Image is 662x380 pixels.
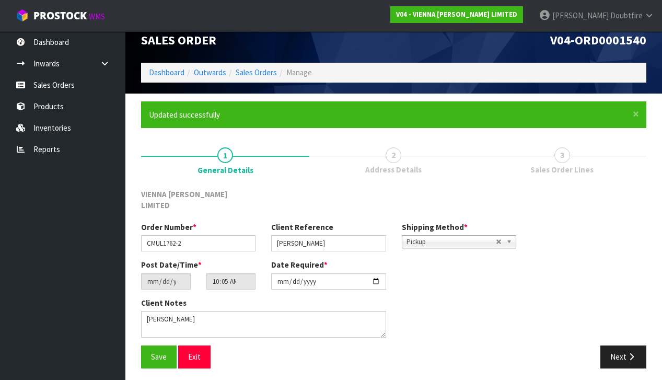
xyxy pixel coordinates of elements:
span: V04-ORD0001540 [550,32,646,48]
span: Pickup [407,236,496,248]
span: Sales Order Lines [530,164,594,175]
label: Client Reference [271,222,333,233]
span: 3 [554,147,570,163]
label: Date Required [271,259,328,270]
span: 1 [217,147,233,163]
small: WMS [89,11,105,21]
label: Order Number [141,222,196,233]
button: Next [600,346,646,368]
span: General Details [141,181,646,376]
a: Dashboard [149,67,184,77]
strong: V04 - VIENNA [PERSON_NAME] LIMITED [396,10,517,19]
label: Post Date/Time [141,259,202,270]
input: Order Number [141,235,255,251]
span: ProStock [33,9,87,22]
label: Shipping Method [402,222,468,233]
span: VIENNA [PERSON_NAME] LIMITED [141,189,228,210]
span: Manage [286,67,312,77]
img: cube-alt.png [16,9,29,22]
span: Doubtfire [610,10,643,20]
span: 2 [386,147,401,163]
span: Sales Order [141,32,216,48]
button: Save [141,346,177,368]
input: Client Reference [271,235,386,251]
span: Updated successfully [149,110,220,120]
span: Address Details [365,164,422,175]
span: × [633,107,639,121]
span: Save [151,352,167,362]
label: Client Notes [141,297,187,308]
span: General Details [198,165,253,176]
a: Sales Orders [236,67,277,77]
a: Outwards [194,67,226,77]
span: [PERSON_NAME] [552,10,609,20]
button: Exit [178,346,211,368]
